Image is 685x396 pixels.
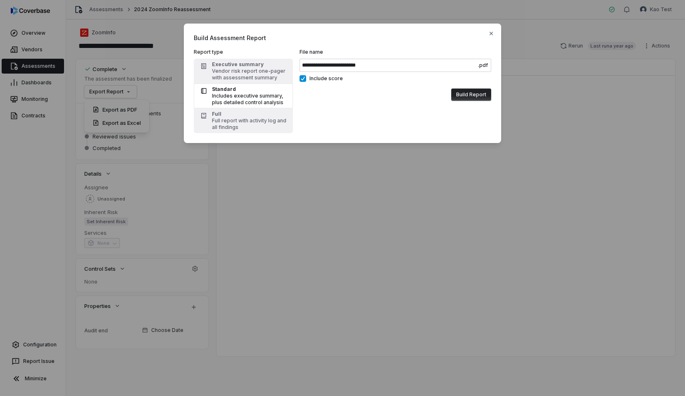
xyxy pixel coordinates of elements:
input: File name.pdf [300,59,491,72]
label: Report type [194,49,293,55]
span: Build Assessment Report [194,33,491,42]
div: Vendor risk report one-pager with assessment summary [212,68,288,81]
div: Includes executive summary, plus detailed control analysis [212,93,288,106]
div: Full [212,111,288,117]
div: Full report with activity log and all findings [212,117,288,131]
span: Include score [309,75,343,82]
span: .pdf [478,62,488,69]
button: Include score [300,75,306,82]
div: Executive summary [212,61,288,68]
label: File name [300,49,491,72]
button: Build Report [451,88,491,101]
div: Standard [212,86,288,93]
